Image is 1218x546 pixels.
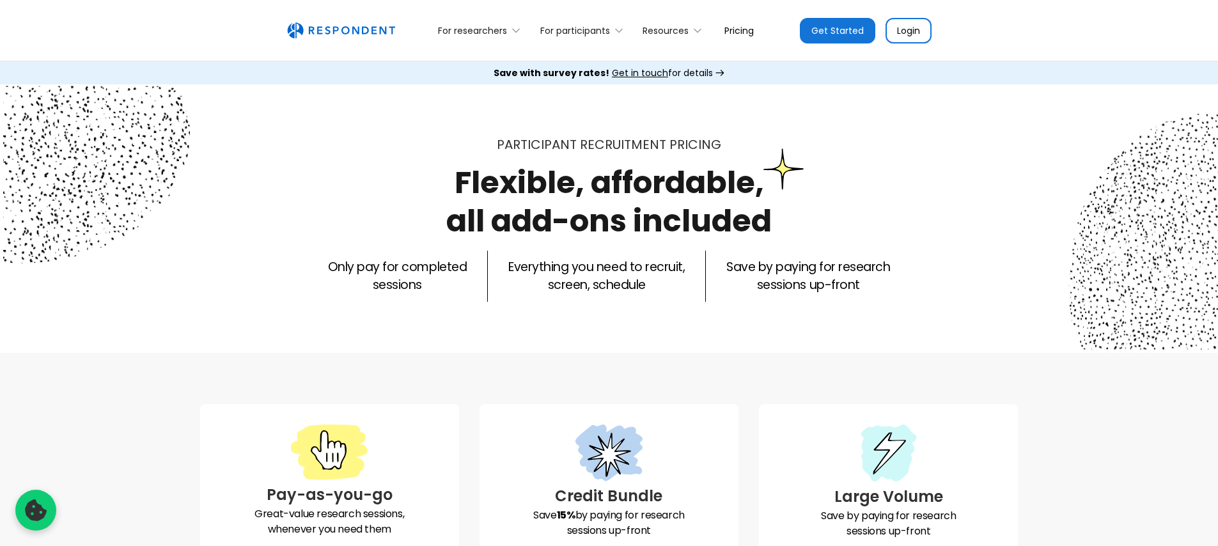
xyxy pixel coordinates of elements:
h3: Pay-as-you-go [210,483,449,506]
div: For participants [533,15,635,45]
a: home [287,22,395,39]
div: For researchers [431,15,533,45]
div: for details [494,66,713,79]
h3: Credit Bundle [490,485,728,508]
a: Pricing [714,15,764,45]
div: Resources [643,24,689,37]
span: Participant recruitment [497,136,666,153]
a: Get Started [800,18,875,43]
strong: Save with survey rates! [494,66,609,79]
p: Save by paying for research sessions up-front [769,508,1008,539]
p: Save by paying for research sessions up-front [726,258,890,294]
span: Get in touch [612,66,668,79]
h1: Flexible, affordable, all add-ons included [446,161,772,242]
a: Login [886,18,932,43]
p: Great-value research sessions, whenever you need them [210,506,449,537]
p: Save by paying for research sessions up-front [490,508,728,538]
strong: 15% [557,508,575,522]
div: For participants [540,24,610,37]
p: Only pay for completed sessions [328,258,467,294]
div: For researchers [438,24,507,37]
span: PRICING [669,136,721,153]
h3: Large Volume [769,485,1008,508]
div: Resources [636,15,714,45]
img: Untitled UI logotext [287,22,395,39]
p: Everything you need to recruit, screen, schedule [508,258,685,294]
